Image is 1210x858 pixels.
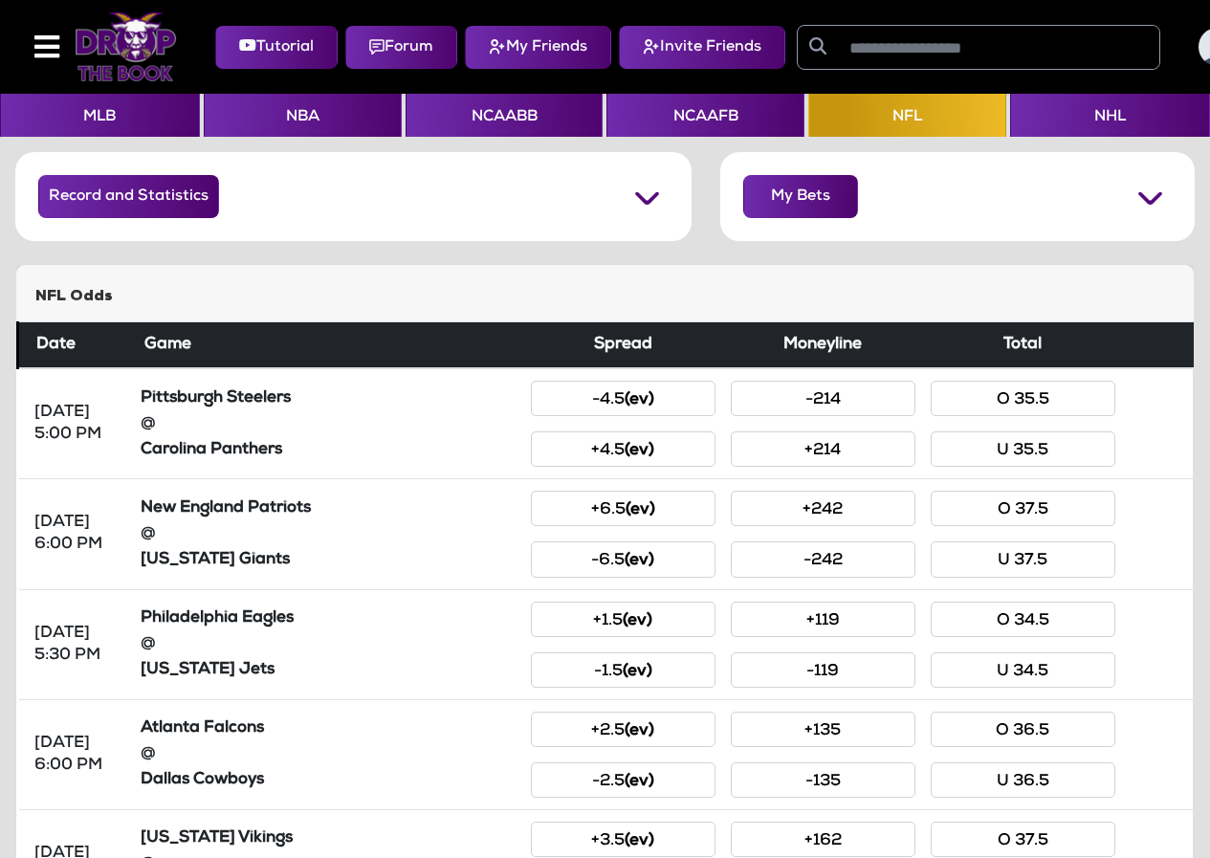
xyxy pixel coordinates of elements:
[141,743,517,765] div: @
[931,652,1115,688] button: U 34.5
[731,381,915,416] button: -214
[531,602,715,637] button: +1.5(ev)
[34,733,118,777] div: [DATE] 6:00 PM
[931,491,1115,526] button: O 37.5
[931,381,1115,416] button: O 35.5
[34,512,118,556] div: [DATE] 6:00 PM
[215,26,338,69] button: Tutorial
[723,322,923,369] th: Moneyline
[531,712,715,747] button: +2.5(ev)
[38,175,219,218] button: Record and Statistics
[141,720,264,737] strong: Atlanta Falcons
[931,602,1115,637] button: O 34.5
[141,390,291,407] strong: Pittsburgh Steelers
[141,772,264,788] strong: Dallas Cowboys
[743,175,858,218] button: My Bets
[1010,94,1210,137] button: NHL
[731,822,915,857] button: +162
[626,502,655,518] small: (ev)
[625,833,654,849] small: (ev)
[731,541,915,577] button: -242
[141,500,311,517] strong: New England Patriots
[731,712,915,747] button: +135
[141,552,290,568] strong: [US_STATE] Giants
[531,491,715,526] button: +6.5(ev)
[523,322,723,369] th: Spread
[606,94,804,137] button: NCAAFB
[931,712,1115,747] button: O 36.5
[406,94,604,137] button: NCAABB
[35,288,1175,306] h5: NFL Odds
[345,26,457,69] button: Forum
[623,613,652,629] small: (ev)
[18,322,133,369] th: Date
[923,322,1123,369] th: Total
[531,762,715,798] button: -2.5(ev)
[531,652,715,688] button: -1.5(ev)
[625,443,654,459] small: (ev)
[531,431,715,467] button: +4.5(ev)
[931,762,1115,798] button: U 36.5
[141,523,517,545] div: @
[531,822,715,857] button: +3.5(ev)
[141,830,293,847] strong: [US_STATE] Vikings
[34,402,118,446] div: [DATE] 5:00 PM
[931,541,1115,577] button: U 37.5
[465,26,611,69] button: My Friends
[731,491,915,526] button: +242
[141,413,517,435] div: @
[75,12,177,81] img: Logo
[731,762,915,798] button: -135
[204,94,402,137] button: NBA
[808,94,1006,137] button: NFL
[931,431,1115,467] button: U 35.5
[531,381,715,416] button: -4.5(ev)
[141,633,517,655] div: @
[731,602,915,637] button: +119
[623,664,652,680] small: (ev)
[731,431,915,467] button: +214
[731,652,915,688] button: -119
[133,322,524,369] th: Game
[625,774,654,790] small: (ev)
[141,442,282,458] strong: Carolina Panthers
[625,723,654,739] small: (ev)
[531,541,715,577] button: -6.5(ev)
[625,553,654,569] small: (ev)
[34,623,118,667] div: [DATE] 5:30 PM
[141,610,294,627] strong: Philadelphia Eagles
[931,822,1115,857] button: O 37.5
[625,392,654,408] small: (ev)
[619,26,785,69] button: Invite Friends
[141,662,275,678] strong: [US_STATE] Jets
